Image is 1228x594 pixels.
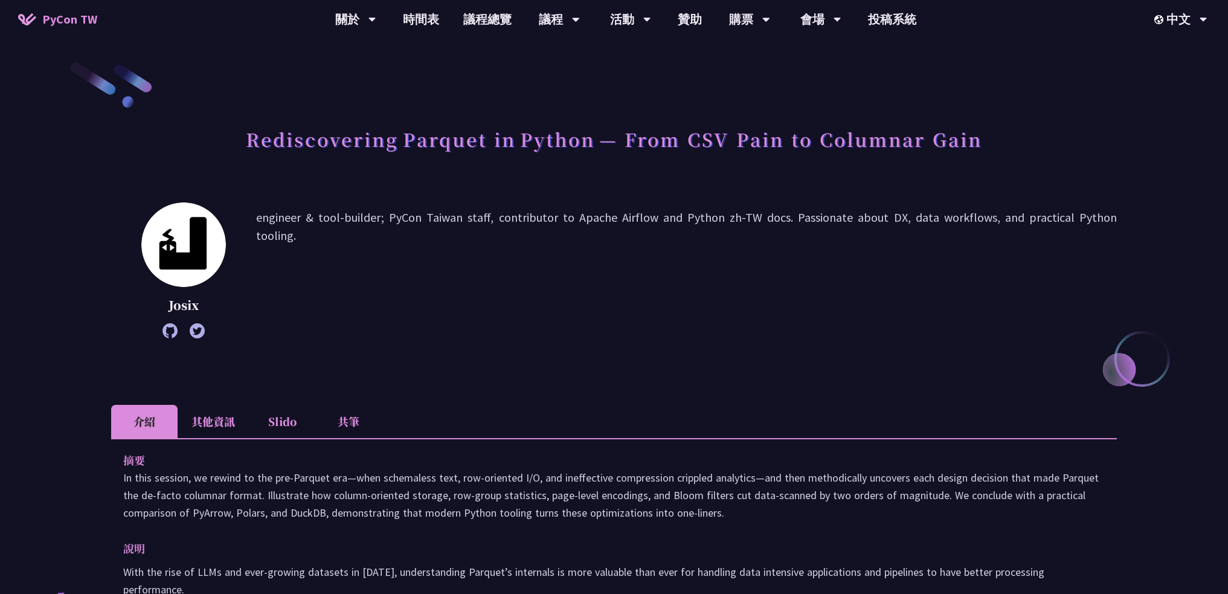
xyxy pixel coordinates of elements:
[178,405,249,438] li: 其他資訊
[141,202,226,287] img: Josix
[249,405,315,438] li: Slido
[315,405,382,438] li: 共筆
[123,540,1081,557] p: 說明
[141,296,226,314] p: Josix
[18,13,36,25] img: Home icon of PyCon TW 2025
[42,10,97,28] span: PyCon TW
[123,469,1105,521] p: In this session, we rewind to the pre‑Parquet era—when schemaless text, row‑oriented I/O, and ine...
[123,451,1081,469] p: 摘要
[256,208,1117,332] p: engineer & tool-builder; PyCon Taiwan staff, contributor to Apache Airflow and Python zh-TW docs....
[6,4,109,34] a: PyCon TW
[1154,15,1166,24] img: Locale Icon
[111,405,178,438] li: 介紹
[246,121,982,157] h1: Rediscovering Parquet in Python — From CSV Pain to Columnar Gain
